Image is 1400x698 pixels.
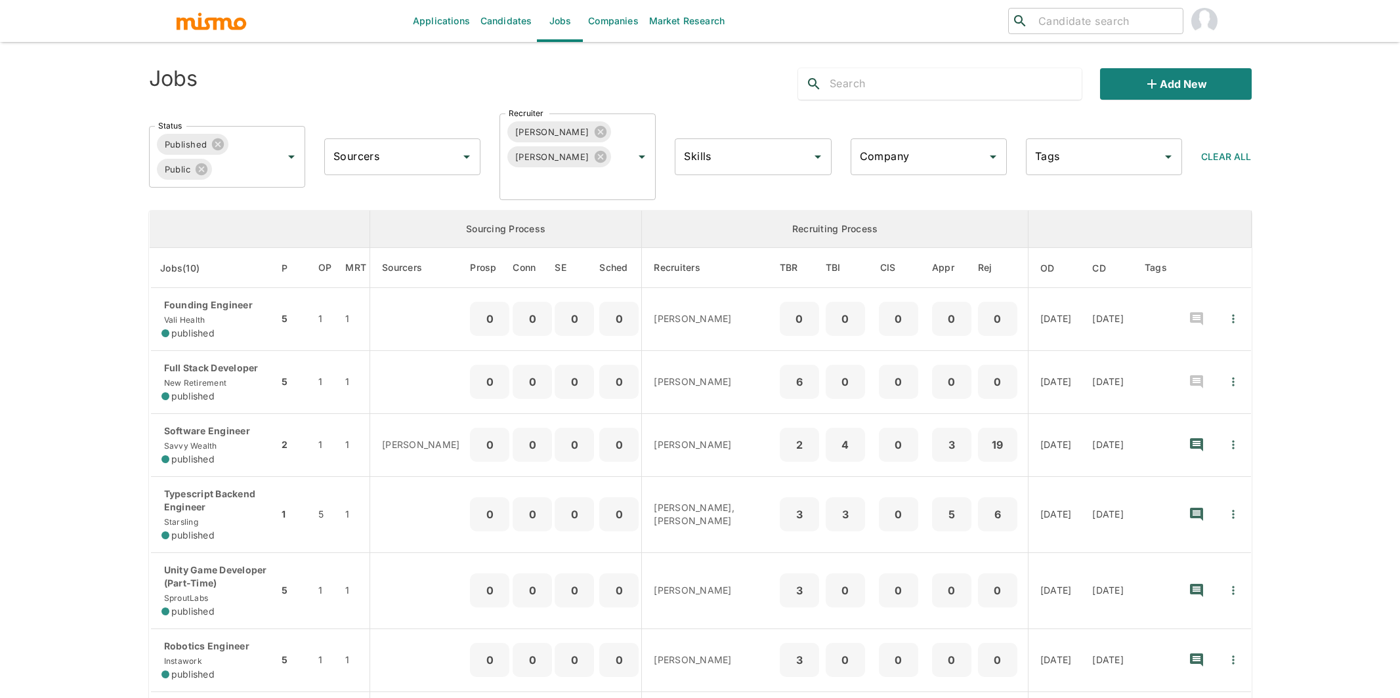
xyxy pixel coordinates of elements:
td: [DATE] [1028,552,1082,628]
button: Open [1159,148,1177,166]
td: [DATE] [1028,413,1082,476]
td: [DATE] [1028,476,1082,552]
div: Public [157,159,213,180]
p: 0 [983,310,1012,328]
span: Savvy Wealth [161,441,217,451]
p: 0 [937,581,966,600]
td: 1 [342,413,370,476]
button: recent-notes [1181,429,1212,461]
th: Sched [597,248,642,288]
td: 1 [278,476,308,552]
td: 1 [308,413,343,476]
p: 0 [937,373,966,391]
th: Sourcing Process [370,211,642,248]
th: Priority [278,248,308,288]
p: 0 [937,310,966,328]
p: 0 [605,651,633,669]
td: 1 [308,628,343,691]
img: Carmen Vilachá [1191,8,1218,34]
p: 3 [785,505,814,523]
td: 5 [278,628,308,691]
p: 0 [518,505,547,523]
button: Quick Actions [1219,430,1248,459]
button: recent-notes [1181,303,1212,335]
td: [DATE] [1082,552,1134,628]
span: OD [1040,260,1072,276]
span: SproutLabs [161,593,209,603]
p: 0 [475,581,504,600]
td: 1 [342,288,370,351]
button: recent-notes [1181,366,1212,398]
span: published [171,668,215,681]
p: 0 [560,436,589,454]
p: 0 [518,373,547,391]
p: Typescript Backend Engineer [161,487,268,514]
p: 0 [518,651,547,669]
th: Approved [929,248,975,288]
p: Full Stack Developer [161,361,268,375]
button: Quick Actions [1219,576,1248,605]
span: published [171,605,215,618]
td: 1 [342,476,370,552]
p: [PERSON_NAME] [654,438,766,451]
td: 2 [278,413,308,476]
span: Jobs(10) [160,260,217,276]
td: 1 [308,552,343,628]
p: 0 [785,310,814,328]
p: 2 [785,436,814,454]
p: 0 [475,373,504,391]
button: Open [984,148,1002,166]
th: Tags [1134,248,1177,288]
td: [DATE] [1028,288,1082,351]
td: [DATE] [1082,350,1134,413]
th: Prospects [470,248,513,288]
img: logo [175,11,247,31]
span: Starsling [161,517,198,527]
td: [DATE] [1082,288,1134,351]
td: 5 [278,552,308,628]
p: Unity Game Developer (Part-Time) [161,564,268,590]
p: 0 [475,505,504,523]
p: 0 [884,651,913,669]
p: 0 [560,310,589,328]
th: Recruiters [642,248,776,288]
td: 1 [342,552,370,628]
p: 0 [831,310,860,328]
p: 0 [884,505,913,523]
button: Quick Actions [1219,367,1248,396]
td: [DATE] [1028,628,1082,691]
th: Market Research Total [342,248,370,288]
p: Founding Engineer [161,298,268,312]
p: 0 [831,373,860,391]
span: published [171,327,215,340]
p: 3 [785,581,814,600]
td: [DATE] [1028,350,1082,413]
span: Published [157,137,215,152]
th: To Be Reviewed [776,248,822,288]
span: Public [157,162,199,177]
th: Rejected [975,248,1029,288]
td: 1 [342,350,370,413]
button: Open [633,148,651,166]
button: Open [282,148,301,166]
p: 0 [605,373,633,391]
p: 0 [560,651,589,669]
td: 1 [308,350,343,413]
p: 3 [785,651,814,669]
p: 0 [475,651,504,669]
span: CD [1092,260,1123,276]
p: 0 [560,373,589,391]
input: Search [830,73,1082,94]
p: 0 [518,310,547,328]
span: Vali Health [161,315,205,325]
p: 0 [884,373,913,391]
p: 6 [983,505,1012,523]
button: Quick Actions [1219,646,1248,674]
span: Instawork [161,656,202,666]
td: 5 [308,476,343,552]
th: Sent Emails [552,248,597,288]
p: 0 [983,651,1012,669]
th: Sourcers [370,248,471,288]
p: 0 [518,581,547,600]
p: 0 [560,581,589,600]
